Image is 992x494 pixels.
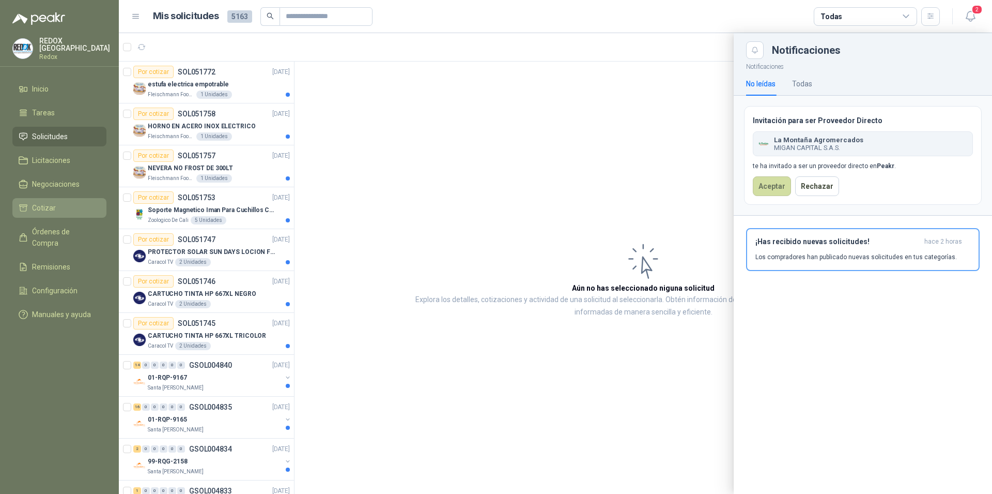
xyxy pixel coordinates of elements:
img: Logo peakr [12,12,65,25]
span: Inicio [32,83,49,95]
span: 5163 [227,10,252,23]
div: te ha invitado a ser un proveedor directo en . [753,161,973,171]
a: Tareas [12,103,106,123]
a: Remisiones [12,257,106,277]
span: Configuración [32,285,78,296]
div: Notificaciones [772,45,980,55]
a: Inicio [12,79,106,99]
p: REDOX [GEOGRAPHIC_DATA] [39,37,110,52]
button: Rechazar [795,176,839,196]
span: search [267,12,274,20]
span: MIGAN CAPITAL S.A.S. [774,144,863,152]
span: Órdenes de Compra [32,226,97,249]
p: Los compradores han publicado nuevas solicitudes en tus categorías. [755,252,957,262]
span: Cotizar [32,202,56,214]
button: Aceptar [753,176,791,196]
button: ¡Has recibido nuevas solicitudes!hace 2 horas Los compradores han publicado nuevas solicitudes en... [746,228,980,271]
a: Manuales y ayuda [12,305,106,324]
a: Negociaciones [12,174,106,194]
img: Company Logo [757,138,770,150]
a: Órdenes de Compra [12,222,106,253]
span: 2 [971,5,983,14]
button: Close [746,41,764,59]
span: Negociaciones [32,178,80,190]
a: Solicitudes [12,127,106,146]
div: Todas [792,78,812,89]
button: 2 [961,7,980,26]
h3: ¡Has recibido nuevas solicitudes! [755,237,920,246]
h1: Mis solicitudes [153,9,219,24]
span: La Montaña Agromercados [774,136,863,144]
a: Licitaciones [12,151,106,170]
a: Configuración [12,281,106,301]
a: Cotizar [12,198,106,218]
div: Todas [820,11,842,22]
span: Tareas [32,107,55,118]
img: Company Logo [13,39,33,58]
b: Peakr [877,162,894,170]
p: Notificaciones [734,59,992,72]
span: Licitaciones [32,155,70,166]
h3: Invitación para ser Proveedor Directo [753,115,973,126]
div: No leídas [746,78,776,89]
span: Manuales y ayuda [32,309,91,320]
p: Redox [39,54,110,60]
span: Solicitudes [32,131,68,142]
span: Remisiones [32,261,70,273]
span: hace 2 horas [924,237,962,246]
